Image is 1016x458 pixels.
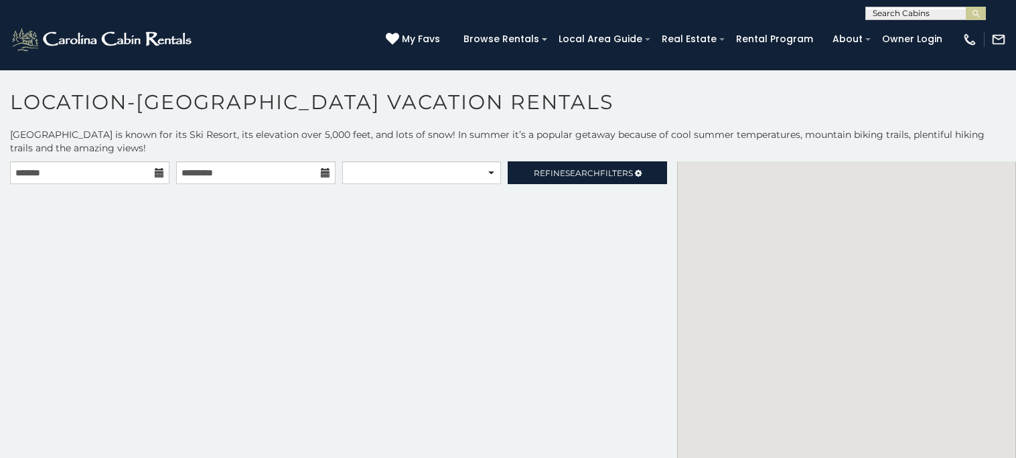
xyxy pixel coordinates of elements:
a: My Favs [386,32,443,47]
a: Local Area Guide [552,29,649,50]
span: Refine Filters [534,168,633,178]
a: Rental Program [729,29,820,50]
img: White-1-2.png [10,26,196,53]
img: mail-regular-white.png [991,32,1006,47]
a: Browse Rentals [457,29,546,50]
a: Owner Login [875,29,949,50]
span: My Favs [402,32,440,46]
a: About [826,29,869,50]
a: RefineSearchFilters [508,161,667,184]
a: Real Estate [655,29,723,50]
span: Search [565,168,600,178]
img: phone-regular-white.png [962,32,977,47]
